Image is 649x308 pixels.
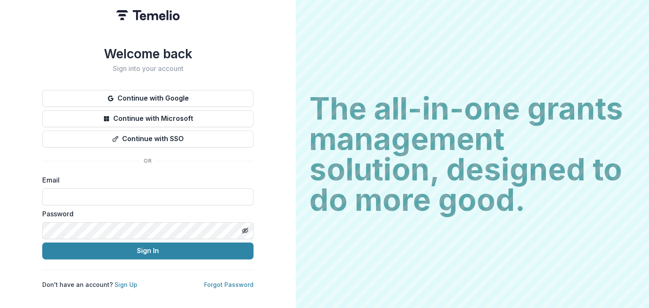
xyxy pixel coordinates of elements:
a: Sign Up [115,281,137,288]
button: Toggle password visibility [238,224,252,237]
button: Continue with Microsoft [42,110,254,127]
a: Forgot Password [204,281,254,288]
p: Don't have an account? [42,280,137,289]
button: Continue with SSO [42,131,254,147]
button: Continue with Google [42,90,254,107]
label: Password [42,209,248,219]
h2: Sign into your account [42,65,254,73]
label: Email [42,175,248,185]
h1: Welcome back [42,46,254,61]
img: Temelio [116,10,180,20]
button: Sign In [42,243,254,259]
